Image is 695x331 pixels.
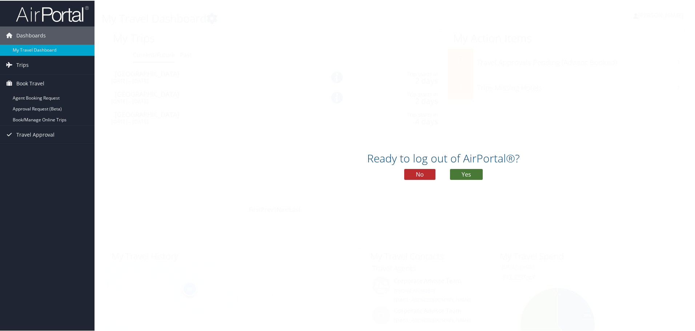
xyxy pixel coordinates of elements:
[16,125,55,143] span: Travel Approval
[16,55,29,73] span: Trips
[16,74,44,92] span: Book Travel
[16,26,46,44] span: Dashboards
[404,168,435,179] button: No
[16,5,89,22] img: airportal-logo.png
[450,168,483,179] button: Yes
